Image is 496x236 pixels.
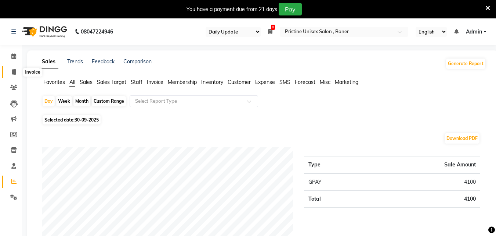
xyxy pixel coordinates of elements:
[304,156,366,174] th: Type
[92,58,115,65] a: Feedback
[320,79,330,85] span: Misc
[81,21,113,42] b: 08047224946
[279,3,302,15] button: Pay
[268,28,272,35] a: 3
[255,79,275,85] span: Expense
[147,79,163,85] span: Invoice
[295,79,315,85] span: Forecast
[92,96,126,106] div: Custom Range
[279,79,290,85] span: SMS
[366,156,480,174] th: Sale Amount
[168,79,197,85] span: Membership
[73,96,90,106] div: Month
[43,79,65,85] span: Favorites
[123,58,152,65] a: Comparison
[271,25,275,30] span: 3
[445,133,479,144] button: Download PDF
[67,58,83,65] a: Trends
[366,191,480,208] td: 4100
[304,173,366,191] td: GPAY
[80,79,93,85] span: Sales
[466,28,482,36] span: Admin
[366,173,480,191] td: 4100
[228,79,251,85] span: Customer
[131,79,142,85] span: Staff
[201,79,223,85] span: Inventory
[56,96,72,106] div: Week
[97,79,126,85] span: Sales Target
[19,21,69,42] img: logo
[75,117,99,123] span: 30-09-2025
[43,96,55,106] div: Day
[69,79,75,85] span: All
[335,79,358,85] span: Marketing
[39,55,58,68] a: Sales
[446,59,485,69] button: Generate Report
[23,68,42,77] div: Invoice
[43,115,101,124] span: Selected date:
[304,191,366,208] td: Total
[187,6,277,13] div: You have a payment due from 21 days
